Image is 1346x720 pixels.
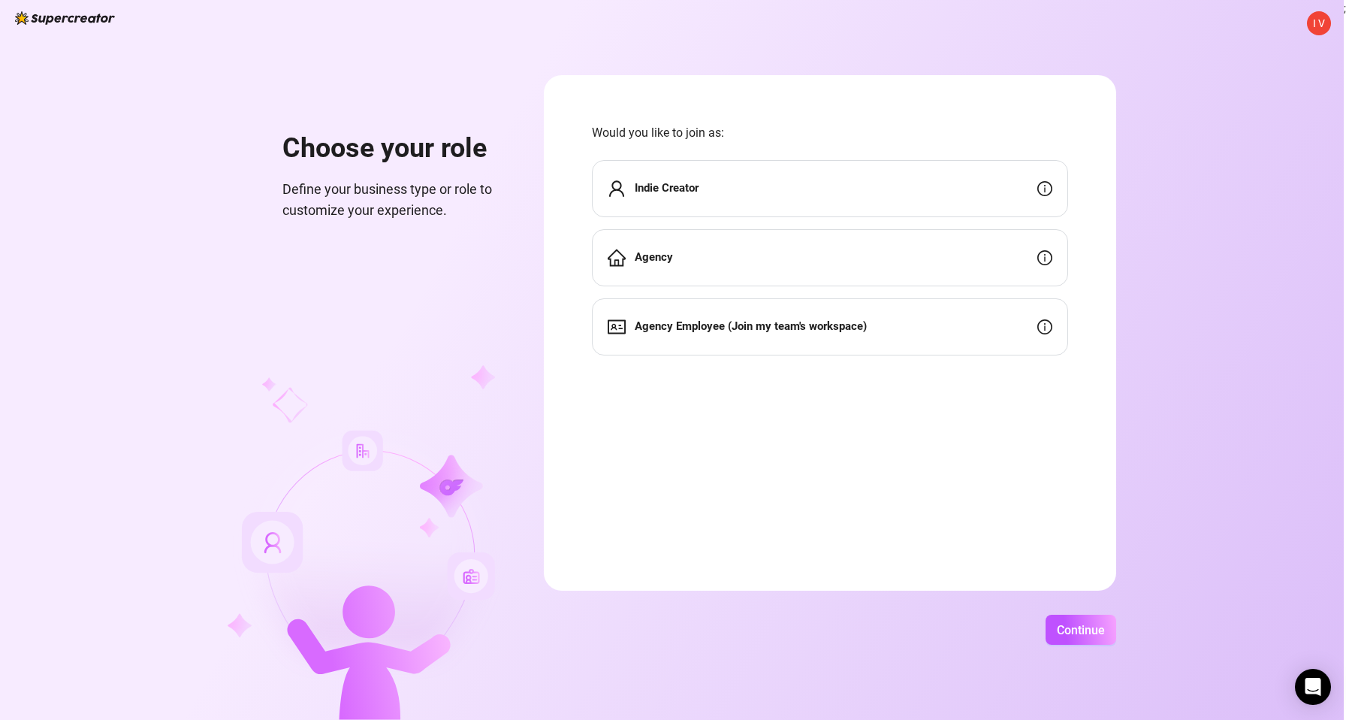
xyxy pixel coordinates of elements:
div: Открыть Домофонный Мессенджер [1295,669,1331,705]
span: I V [1313,15,1325,32]
span: idcard [608,318,626,336]
span: Continue [1057,623,1105,637]
span: info-circle [1037,319,1052,334]
strong: Agency Employee (Join my team's workspace) [635,319,867,333]
span: info-circle [1037,181,1052,196]
span: info-circle [1037,250,1052,265]
h1: Choose your role [282,132,508,165]
span: Would you like to join as: [592,123,1068,142]
span: user [608,180,626,198]
strong: Indie Creator [635,181,699,195]
span: Define your business type or role to customize your experience. [282,179,508,222]
strong: Agency [635,250,673,264]
button: Continue [1046,615,1116,645]
span: home [608,249,626,267]
img: logo [15,11,115,25]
